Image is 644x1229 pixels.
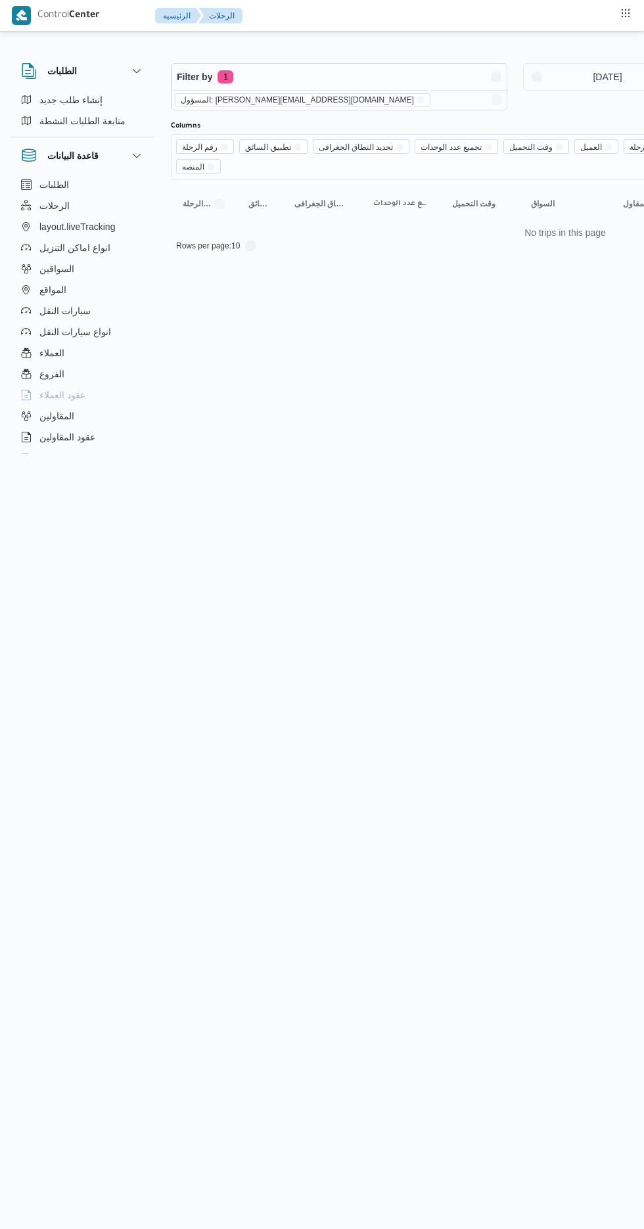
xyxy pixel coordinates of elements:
img: X8yXhbKr1z7QwAAAABJRU5ErkJggg== [12,6,31,25]
label: Columns [171,121,200,131]
button: انواع اماكن التنزيل [16,237,150,258]
span: وقت التحميل [503,139,569,154]
button: الطلبات [16,174,150,195]
button: Remove تحديد النطاق الجغرافى from selection in this group [396,143,403,151]
div: الطلبات [11,89,155,137]
span: سيارات النقل [39,303,91,319]
span: متابعة الطلبات النشطة [39,113,126,129]
span: اجهزة التليفون [39,450,94,466]
button: remove selected entity [417,96,425,104]
span: العميل [580,140,602,154]
button: layout.liveTracking [16,216,150,237]
span: رقم الرحلة [176,139,234,154]
span: المقاولين [39,408,74,424]
button: السواق [526,193,605,214]
button: الطلبات [21,63,145,79]
span: العميل [574,139,618,154]
h3: قاعدة البيانات [47,148,99,164]
span: وقت التحميل [452,198,495,209]
span: تطبيق السائق [248,198,271,209]
span: المواقع [39,282,66,298]
button: عقود العملاء [16,384,150,406]
button: رقم الرحلةSorted in descending order [177,193,230,214]
button: العملاء [16,342,150,363]
span: عقود المقاولين [39,429,95,445]
button: تطبيق السائق [243,193,276,214]
button: المواقع [16,279,150,300]
button: Remove العميل from selection in this group [605,143,612,151]
button: السواقين [16,258,150,279]
button: الرحلات [16,195,150,216]
span: المسؤول: [PERSON_NAME][EMAIL_ADDRESS][DOMAIN_NAME] [181,94,414,106]
button: سيارات النقل [16,300,150,321]
svg: Sorted in descending order [214,198,225,209]
button: Filter by1 active filters [172,64,507,90]
span: layout.liveTracking [39,219,115,235]
span: تطبيق السائق [239,139,307,154]
span: رقم الرحلة [182,140,218,154]
span: السواق [531,198,555,209]
button: إنشاء طلب جديد [16,89,150,110]
button: وقت التحميل [447,193,513,214]
span: Rows per page : 10 [176,238,240,254]
button: Remove رقم الرحلة from selection in this group [220,143,228,151]
span: تحديد النطاق الجغرافى [313,139,410,154]
button: تحديد النطاق الجغرافى [289,193,355,214]
button: عقود المقاولين [16,427,150,448]
span: Filter by [177,69,212,85]
button: قاعدة البيانات [21,148,145,164]
b: Center [69,11,100,21]
span: السواقين [39,261,74,277]
button: الرئيسيه [155,8,201,24]
span: العملاء [39,345,64,361]
button: متابعة الطلبات النشطة [16,110,150,131]
span: 1 active filters [218,70,233,83]
button: Remove تطبيق السائق from selection in this group [294,143,302,151]
span: عقود العملاء [39,387,85,403]
button: Remove وقت التحميل from selection in this group [555,143,563,151]
div: قاعدة البيانات [11,174,155,459]
span: الرحلات [39,198,70,214]
span: تحديد النطاق الجغرافى [319,140,394,154]
span: تجميع عدد الوحدات [373,198,428,209]
span: المسؤول: mohamed.zaki@illa.com.eg [175,93,430,106]
span: الفروع [39,366,64,382]
span: انواع اماكن التنزيل [39,240,110,256]
button: المقاولين [16,406,150,427]
button: Remove [489,92,505,108]
button: الفروع [16,363,150,384]
span: إنشاء طلب جديد [39,92,103,108]
button: Rows per page:10 [171,238,261,254]
span: تجميع عدد الوحدات [421,140,482,154]
button: Remove المنصه from selection in this group [207,163,215,171]
span: المنصه [182,160,204,174]
button: اجهزة التليفون [16,448,150,469]
span: الطلبات [39,177,69,193]
button: انواع سيارات النقل [16,321,150,342]
span: تجميع عدد الوحدات [415,139,498,154]
span: المنصه [176,159,221,174]
h3: الطلبات [47,63,77,79]
span: انواع سيارات النقل [39,324,111,340]
span: وقت التحميل [509,140,553,154]
span: تحديد النطاق الجغرافى [294,198,350,209]
span: تطبيق السائق [245,140,290,154]
button: Remove تجميع عدد الوحدات from selection in this group [484,143,492,151]
span: رقم الرحلة; Sorted in descending order [183,198,212,209]
button: الرحلات [198,8,242,24]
